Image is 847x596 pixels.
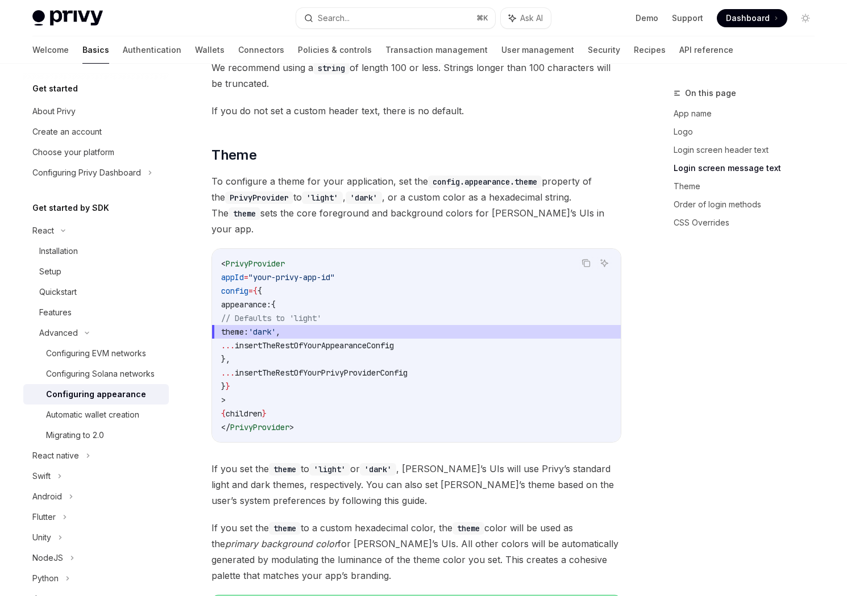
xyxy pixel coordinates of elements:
[39,244,78,258] div: Installation
[225,538,338,549] em: primary background color
[269,522,301,535] code: theme
[32,224,54,237] div: React
[302,191,343,204] code: 'light'
[46,408,139,422] div: Automatic wallet creation
[46,428,104,442] div: Migrating to 2.0
[248,286,253,296] span: =
[588,36,620,64] a: Security
[39,285,77,299] div: Quickstart
[32,82,78,95] h5: Get started
[229,207,260,220] code: theme
[32,469,51,483] div: Swift
[476,14,488,23] span: ⌘ K
[23,122,169,142] a: Create an account
[674,195,824,214] a: Order of login methods
[211,103,621,119] span: If you do not set a custom header text, there is no default.
[385,36,488,64] a: Transaction management
[32,449,79,462] div: React native
[221,395,226,405] span: >
[636,12,658,24] a: Demo
[235,368,408,378] span: insertTheRestOfYourPrivyProviderConfig
[211,60,621,91] span: We recommend using a of length 100 or less. Strings longer than 100 characters will be truncated.
[46,367,155,381] div: Configuring Solana networks
[32,201,109,215] h5: Get started by SDK
[309,463,350,476] code: 'light'
[32,36,69,64] a: Welcome
[23,384,169,405] a: Configuring appearance
[23,302,169,323] a: Features
[221,299,271,310] span: appearance:
[39,265,61,278] div: Setup
[597,256,612,270] button: Ask AI
[253,286,258,296] span: {
[32,510,56,524] div: Flutter
[248,272,335,282] span: "your-privy-app-id"
[221,272,244,282] span: appId
[313,62,350,74] code: string
[298,36,372,64] a: Policies & controls
[289,422,294,432] span: >
[346,191,382,204] code: 'dark'
[32,490,62,503] div: Android
[46,387,146,401] div: Configuring appearance
[428,176,542,188] code: config.appearance.theme
[796,9,815,27] button: Toggle dark mode
[276,327,280,337] span: ,
[235,340,394,351] span: insertTheRestOfYourAppearanceConfig
[226,381,230,391] span: }
[501,8,551,28] button: Ask AI
[23,101,169,122] a: About Privy
[39,326,78,340] div: Advanced
[226,409,262,419] span: children
[634,36,666,64] a: Recipes
[674,105,824,123] a: App name
[221,381,226,391] span: }
[32,551,63,565] div: NodeJS
[221,259,226,269] span: <
[32,125,102,139] div: Create an account
[230,422,289,432] span: PrivyProvider
[195,36,225,64] a: Wallets
[296,8,495,28] button: Search...⌘K
[685,86,736,100] span: On this page
[238,36,284,64] a: Connectors
[501,36,574,64] a: User management
[452,522,484,535] code: theme
[221,286,248,296] span: config
[674,159,824,177] a: Login screen message text
[726,12,770,24] span: Dashboard
[248,327,276,337] span: 'dark'
[211,520,621,584] span: If you set the to a custom hexadecimal color, the color will be used as the for [PERSON_NAME]’s U...
[32,572,59,585] div: Python
[221,340,235,351] span: ...
[674,177,824,195] a: Theme
[39,306,72,319] div: Features
[211,461,621,509] span: If you set the to or , [PERSON_NAME]’s UIs will use Privy’s standard light and dark themes, respe...
[579,256,593,270] button: Copy the contents from the code block
[672,12,703,24] a: Support
[32,531,51,544] div: Unity
[32,105,76,118] div: About Privy
[717,9,787,27] a: Dashboard
[46,347,146,360] div: Configuring EVM networks
[211,173,621,237] span: To configure a theme for your application, set the property of the to , , or a custom color as a ...
[360,463,396,476] code: 'dark'
[221,313,321,323] span: // Defaults to 'light'
[23,364,169,384] a: Configuring Solana networks
[226,259,285,269] span: PrivyProvider
[211,146,256,164] span: Theme
[221,368,235,378] span: ...
[269,463,301,476] code: theme
[318,11,350,25] div: Search...
[123,36,181,64] a: Authentication
[23,282,169,302] a: Quickstart
[23,142,169,162] a: Choose your platform
[262,409,267,419] span: }
[679,36,733,64] a: API reference
[23,405,169,425] a: Automatic wallet creation
[82,36,109,64] a: Basics
[221,409,226,419] span: {
[23,425,169,445] a: Migrating to 2.0
[221,327,248,337] span: theme:
[225,191,293,204] code: PrivyProvider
